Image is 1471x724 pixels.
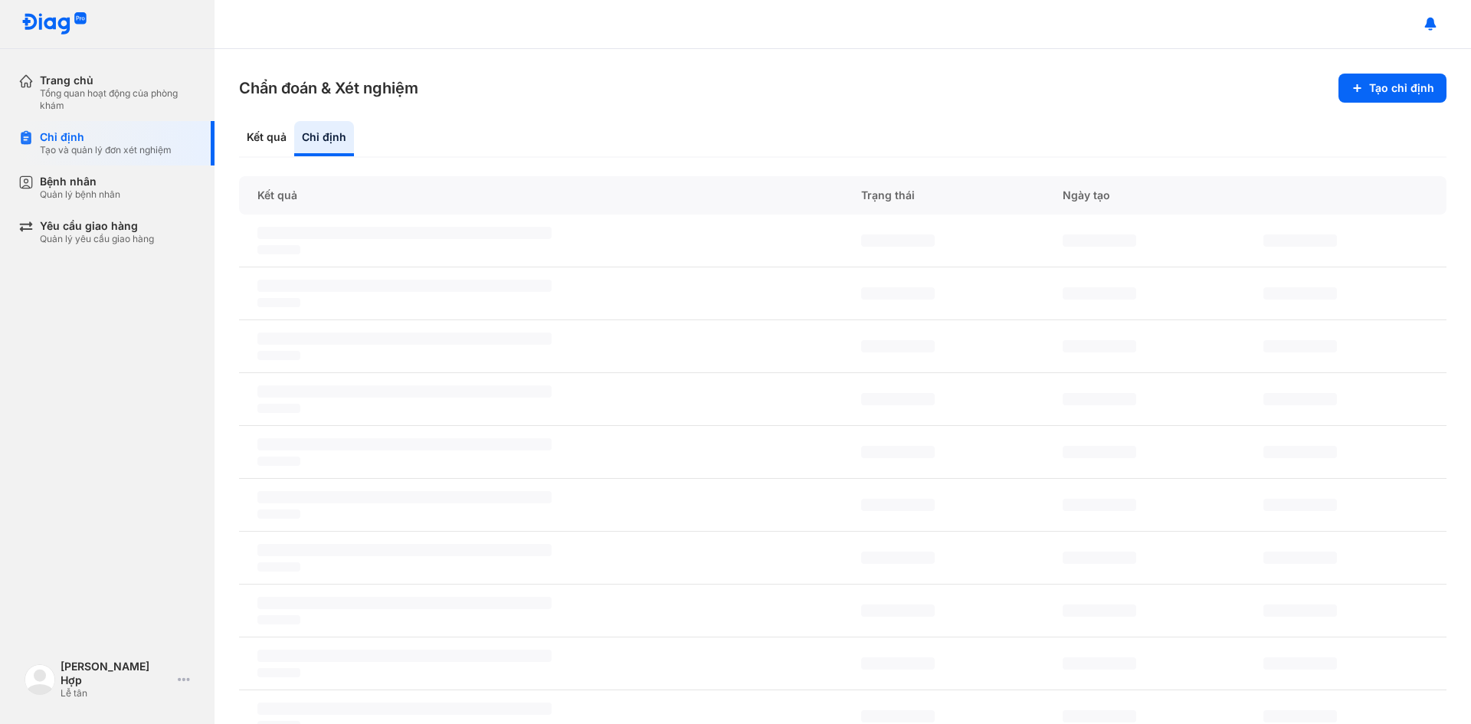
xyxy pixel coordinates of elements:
img: logo [21,12,87,36]
span: ‌ [1063,657,1136,670]
span: ‌ [257,438,552,450]
span: ‌ [257,385,552,398]
span: ‌ [1063,499,1136,511]
span: ‌ [861,340,935,352]
span: ‌ [861,710,935,722]
span: ‌ [257,491,552,503]
div: Yêu cầu giao hàng [40,219,154,233]
span: ‌ [257,562,300,572]
h3: Chẩn đoán & Xét nghiệm [239,77,418,99]
span: ‌ [1063,446,1136,458]
span: ‌ [1063,234,1136,247]
span: ‌ [1263,234,1337,247]
span: ‌ [861,657,935,670]
span: ‌ [257,668,300,677]
span: ‌ [257,404,300,413]
span: ‌ [1063,287,1136,300]
img: logo [25,664,55,695]
span: ‌ [257,650,552,662]
span: ‌ [257,227,552,239]
div: Bệnh nhân [40,175,120,188]
span: ‌ [257,457,300,466]
span: ‌ [257,333,552,345]
span: ‌ [257,280,552,292]
span: ‌ [1263,393,1337,405]
div: Tổng quan hoạt động của phòng khám [40,87,196,112]
div: Trạng thái [843,176,1044,215]
span: ‌ [1063,340,1136,352]
span: ‌ [257,597,552,609]
div: Kết quả [239,176,843,215]
div: Quản lý bệnh nhân [40,188,120,201]
span: ‌ [861,446,935,458]
span: ‌ [1263,552,1337,564]
span: ‌ [257,245,300,254]
span: ‌ [861,287,935,300]
span: ‌ [1263,657,1337,670]
span: ‌ [1263,710,1337,722]
span: ‌ [861,234,935,247]
span: ‌ [257,703,552,715]
span: ‌ [257,351,300,360]
span: ‌ [257,509,300,519]
div: Trang chủ [40,74,196,87]
div: Kết quả [239,121,294,156]
span: ‌ [861,499,935,511]
span: ‌ [1263,499,1337,511]
span: ‌ [1063,552,1136,564]
button: Tạo chỉ định [1338,74,1446,103]
span: ‌ [1263,287,1337,300]
span: ‌ [257,615,300,624]
span: ‌ [1263,340,1337,352]
span: ‌ [257,544,552,556]
span: ‌ [861,604,935,617]
span: ‌ [1063,710,1136,722]
span: ‌ [1063,393,1136,405]
span: ‌ [1263,604,1337,617]
div: [PERSON_NAME] Hợp [61,660,172,687]
div: Quản lý yêu cầu giao hàng [40,233,154,245]
div: Lễ tân [61,687,172,699]
span: ‌ [1063,604,1136,617]
span: ‌ [861,552,935,564]
span: ‌ [861,393,935,405]
div: Chỉ định [294,121,354,156]
div: Chỉ định [40,130,172,144]
div: Ngày tạo [1044,176,1246,215]
span: ‌ [257,298,300,307]
div: Tạo và quản lý đơn xét nghiệm [40,144,172,156]
span: ‌ [1263,446,1337,458]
